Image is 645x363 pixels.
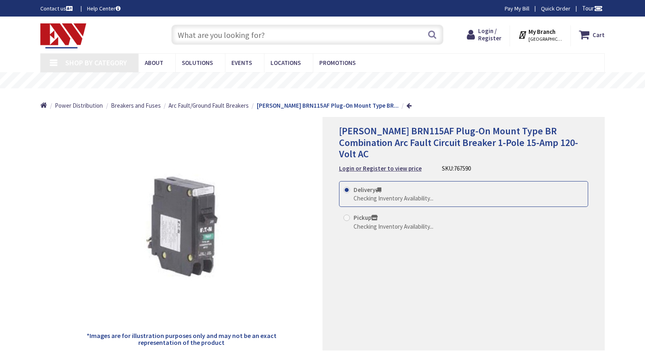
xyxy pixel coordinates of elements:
[319,59,356,67] span: Promotions
[339,164,422,173] a: Login or Register to view price
[354,186,381,194] strong: Delivery
[467,27,501,42] a: Login / Register
[354,194,433,202] div: Checking Inventory Availability...
[55,101,103,110] a: Power Distribution
[354,222,433,231] div: Checking Inventory Availability...
[541,4,570,13] a: Quick Order
[169,101,249,110] a: Arc Fault/Ground Fault Breakers
[505,4,529,13] a: Pay My Bill
[593,27,605,42] strong: Cart
[169,102,249,109] span: Arc Fault/Ground Fault Breakers
[478,27,501,42] span: Login / Register
[55,102,103,109] span: Power Distribution
[87,4,121,13] a: Help Center
[354,214,378,221] strong: Pickup
[528,28,556,35] strong: My Branch
[40,4,74,13] a: Contact us
[171,25,443,45] input: What are you looking for?
[256,76,404,85] rs-layer: Free Same Day Pickup at 19 Locations
[454,165,471,172] span: 767590
[339,125,578,161] span: [PERSON_NAME] BRN115AF Plug-On Mount Type BR Combination Arc Fault Circuit Breaker 1-Pole 15-Amp ...
[231,59,252,67] span: Events
[65,58,127,67] span: Shop By Category
[270,59,301,67] span: Locations
[145,59,163,67] span: About
[85,332,277,346] h5: *Images are for illustration purposes only and may not be an exact representation of the product
[528,36,563,42] span: [GEOGRAPHIC_DATA], [GEOGRAPHIC_DATA]
[111,101,161,110] a: Breakers and Fuses
[121,169,242,290] img: Eaton BRN115AF Plug-On Mount Type BR Combination Arc Fault Circuit Breaker 1-Pole 15-Amp 120-Volt AC
[582,4,603,12] span: Tour
[111,102,161,109] span: Breakers and Fuses
[518,27,563,42] div: My Branch [GEOGRAPHIC_DATA], [GEOGRAPHIC_DATA]
[182,59,213,67] span: Solutions
[442,164,471,173] div: SKU:
[579,27,605,42] a: Cart
[40,23,86,48] img: Electrical Wholesalers, Inc.
[257,102,399,109] strong: [PERSON_NAME] BRN115AF Plug-On Mount Type BR...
